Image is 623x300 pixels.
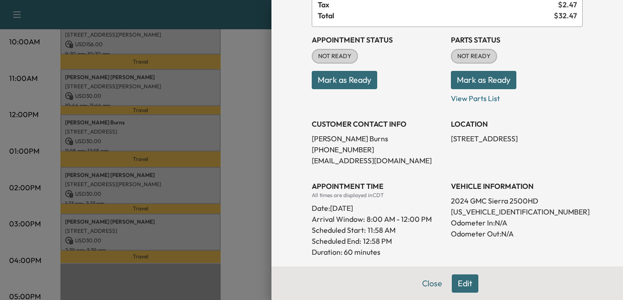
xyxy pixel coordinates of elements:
p: [EMAIL_ADDRESS][DOMAIN_NAME] [312,155,444,166]
p: [US_VEHICLE_IDENTIFICATION_NUMBER] [451,206,583,217]
h3: CUSTOMER CONTACT INFO [312,118,444,129]
p: Arrival Window: [312,214,444,225]
h3: VEHICLE INFORMATION [451,181,583,192]
button: Close [416,274,448,293]
p: 12:58 PM [363,236,392,246]
p: Scheduled End: [312,236,361,246]
span: Total [318,10,554,21]
h3: LOCATION [451,118,583,129]
span: $ 32.47 [554,10,577,21]
p: Scheduled Start: [312,225,366,236]
button: Mark as Ready [451,71,516,89]
p: [PHONE_NUMBER] [312,144,444,155]
p: 11:58 AM [368,225,395,236]
h3: APPOINTMENT TIME [312,181,444,192]
div: Date: [DATE] [312,199,444,214]
p: [PERSON_NAME] Burns [312,133,444,144]
button: Edit [452,274,478,293]
h3: Appointment Status [312,34,444,45]
span: 8:00 AM - 12:00 PM [367,214,432,225]
span: NOT READY [452,52,496,61]
p: View Parts List [451,89,583,104]
span: NOT READY [313,52,357,61]
p: Odometer In: N/A [451,217,583,228]
p: 2024 GMC Sierra 2500HD [451,195,583,206]
p: Odometer Out: N/A [451,228,583,239]
p: [STREET_ADDRESS] [451,133,583,144]
div: All times are displayed in CDT [312,192,444,199]
button: Mark as Ready [312,71,377,89]
p: Duration: 60 minutes [312,246,444,257]
h3: Parts Status [451,34,583,45]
